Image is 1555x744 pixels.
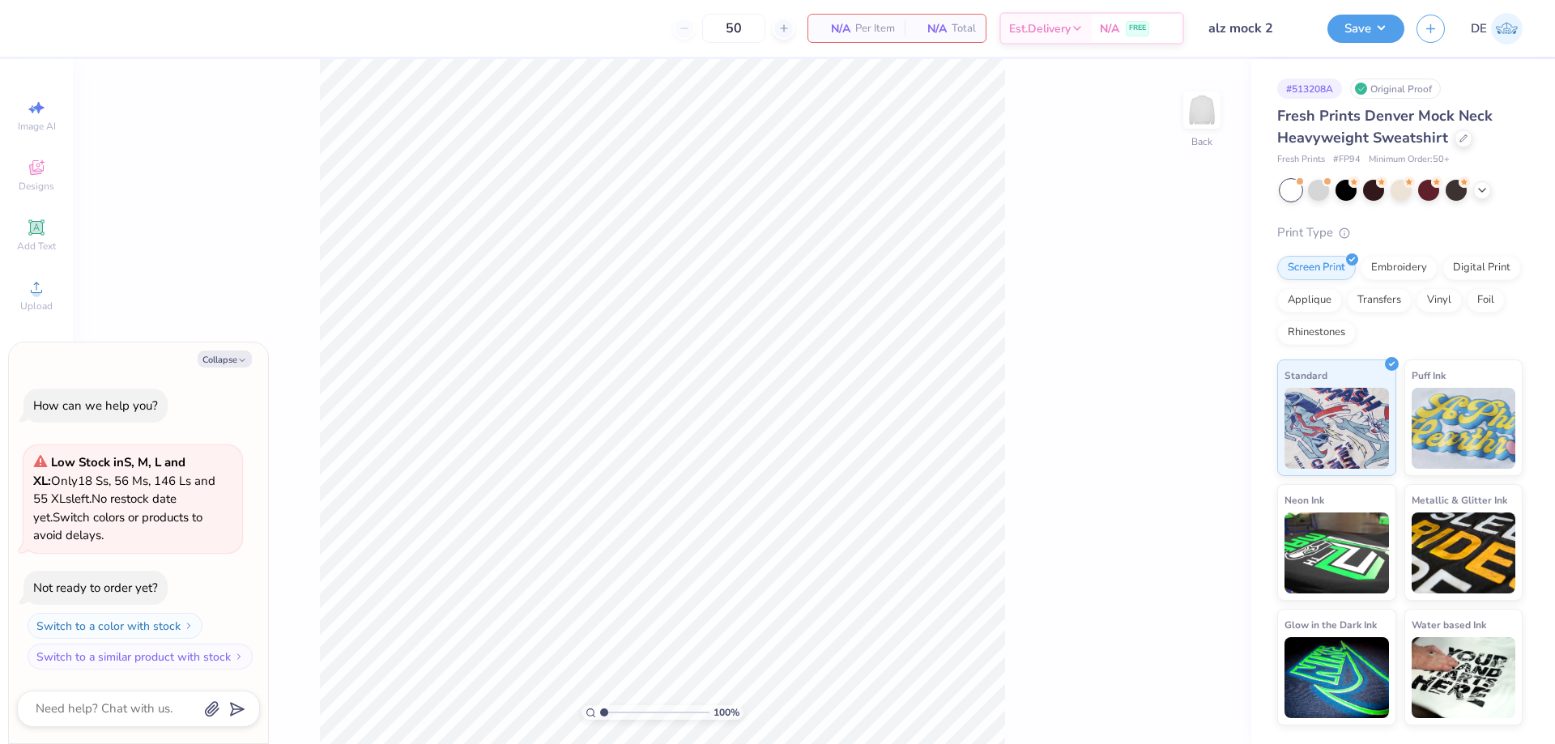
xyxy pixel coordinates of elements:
div: Digital Print [1442,256,1521,280]
span: Image AI [18,120,56,133]
div: Original Proof [1350,79,1441,99]
div: Not ready to order yet? [33,580,158,596]
span: Water based Ink [1412,616,1486,633]
div: # 513208A [1277,79,1342,99]
span: Per Item [855,20,895,37]
span: # FP94 [1333,153,1361,167]
span: Est. Delivery [1009,20,1071,37]
span: N/A [818,20,850,37]
span: Fresh Prints [1277,153,1325,167]
div: Print Type [1277,223,1523,242]
div: Vinyl [1417,288,1462,312]
div: How can we help you? [33,398,158,414]
span: N/A [914,20,947,37]
img: Back [1186,94,1218,126]
button: Switch to a color with stock [28,613,202,639]
span: No restock date yet. [33,491,177,525]
span: 100 % [714,705,739,720]
span: Only 18 Ss, 56 Ms, 146 Ls and 55 XLs left. Switch colors or products to avoid delays. [33,454,215,543]
span: Designs [19,180,54,193]
div: Foil [1467,288,1505,312]
input: Untitled Design [1196,12,1315,45]
img: Switch to a color with stock [184,621,194,631]
input: – – [702,14,765,43]
span: Neon Ink [1284,491,1324,508]
div: Back [1191,134,1212,149]
div: Transfers [1347,288,1412,312]
img: Water based Ink [1412,637,1516,718]
img: Standard [1284,388,1389,469]
img: Neon Ink [1284,512,1389,593]
span: Standard [1284,367,1327,384]
div: Embroidery [1361,256,1438,280]
a: DE [1471,13,1523,45]
span: N/A [1100,20,1119,37]
div: Applique [1277,288,1342,312]
strong: Low Stock in S, M, L and XL : [33,454,185,489]
span: Fresh Prints Denver Mock Neck Heavyweight Sweatshirt [1277,106,1493,147]
span: Upload [20,300,53,312]
button: Switch to a similar product with stock [28,644,253,670]
span: Metallic & Glitter Ink [1412,491,1507,508]
span: Add Text [17,240,56,253]
span: DE [1471,19,1487,38]
button: Save [1327,15,1404,43]
div: Screen Print [1277,256,1356,280]
img: Metallic & Glitter Ink [1412,512,1516,593]
button: Collapse [198,351,252,368]
span: Puff Ink [1412,367,1446,384]
span: Minimum Order: 50 + [1369,153,1450,167]
img: Glow in the Dark Ink [1284,637,1389,718]
span: FREE [1129,23,1146,34]
div: Rhinestones [1277,321,1356,345]
span: Total [952,20,976,37]
span: Glow in the Dark Ink [1284,616,1377,633]
img: Switch to a similar product with stock [234,652,244,661]
img: Puff Ink [1412,388,1516,469]
img: Djian Evardoni [1491,13,1523,45]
